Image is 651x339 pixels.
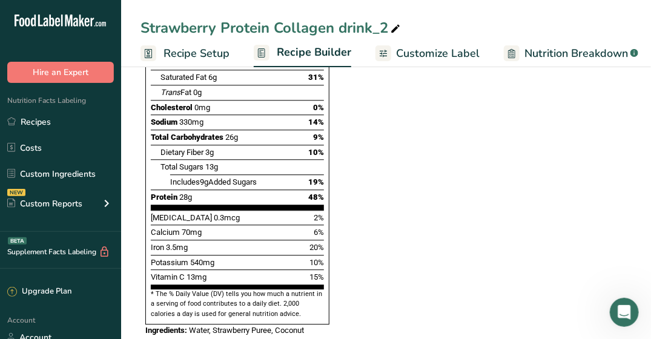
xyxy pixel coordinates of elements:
span: 10% [308,148,324,157]
span: Recipe Setup [164,45,230,62]
span: [MEDICAL_DATA] [151,213,212,222]
span: Dietary Fiber [160,148,203,157]
span: Cholesterol [151,103,193,112]
span: 0% [313,103,324,112]
span: 13g [205,162,218,171]
span: Ingredients: [145,326,187,335]
span: 48% [308,193,324,202]
span: 10% [309,258,324,267]
iframe: Intercom live chat [610,298,639,327]
span: 3g [205,148,214,157]
span: 540mg [190,258,214,267]
span: 6g [208,73,217,82]
span: Protein [151,193,177,202]
span: Includes Added Sugars [170,177,257,186]
div: BETA [8,237,27,245]
a: Customize Label [375,40,480,67]
span: Sodium [151,117,177,127]
span: Vitamin C [151,272,185,281]
span: 70mg [182,228,202,237]
div: NEW [7,189,25,196]
span: Customize Label [396,45,480,62]
section: * The % Daily Value (DV) tells you how much a nutrient in a serving of food contributes to a dail... [151,289,324,319]
span: Total Sugars [160,162,203,171]
a: Recipe Setup [140,40,230,67]
span: 19% [308,177,324,186]
span: Total Carbohydrates [151,133,223,142]
div: Custom Reports [7,197,82,210]
span: 3.5mg [166,243,188,252]
span: 0g [193,88,202,97]
span: Calcium [151,228,180,237]
span: 0.3mcg [214,213,240,222]
span: 28g [179,193,192,202]
span: 9% [313,133,324,142]
span: 9g [200,177,208,186]
span: 13mg [187,272,207,281]
span: Recipe Builder [277,44,351,61]
a: Nutrition Breakdown [504,40,638,67]
span: Potassium [151,258,188,267]
span: 6% [314,228,324,237]
div: Strawberry Protein Collagen drink_2 [140,17,403,39]
span: Nutrition Breakdown [524,45,628,62]
a: Recipe Builder [254,39,351,68]
span: 26g [225,133,238,142]
span: 15% [309,272,324,281]
span: 330mg [179,117,203,127]
span: Iron [151,243,164,252]
i: Trans [160,88,180,97]
span: 14% [308,117,324,127]
button: Hire an Expert [7,62,114,83]
span: Saturated Fat [160,73,207,82]
span: 20% [309,243,324,252]
span: Fat [160,88,191,97]
div: Upgrade Plan [7,286,71,298]
span: 2% [314,213,324,222]
span: 0mg [194,103,210,112]
span: 31% [308,73,324,82]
